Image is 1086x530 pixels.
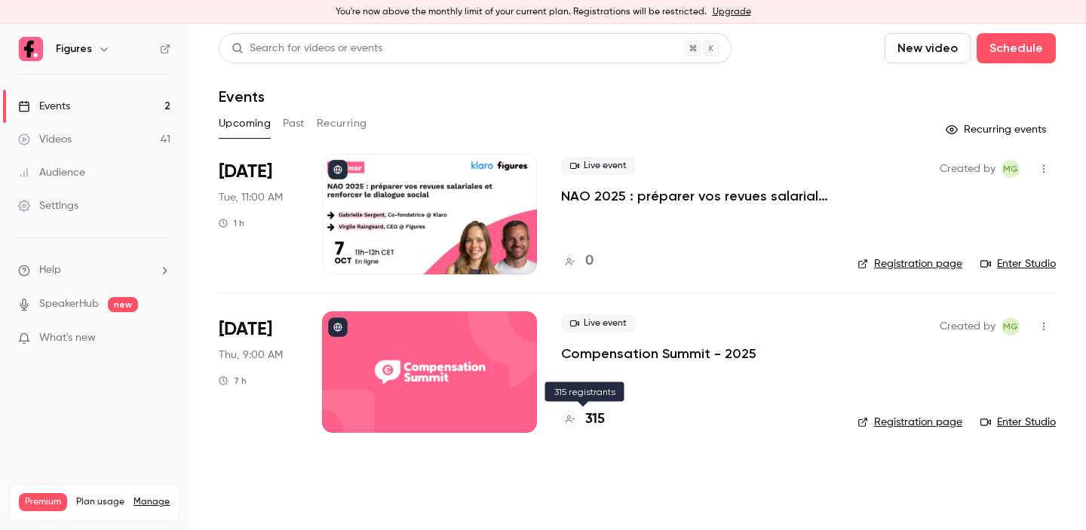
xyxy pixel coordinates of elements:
button: Recurring [317,112,367,136]
span: MG [1003,317,1018,335]
h4: 315 [585,409,605,430]
span: MG [1003,160,1018,178]
div: Settings [18,198,78,213]
h6: Figures [56,41,92,57]
a: 0 [561,251,594,271]
span: What's new [39,330,96,346]
h4: 0 [585,251,594,271]
iframe: Noticeable Trigger [152,332,170,345]
div: 1 h [219,217,244,229]
div: Audience [18,165,85,180]
button: New video [885,33,971,63]
div: Oct 16 Thu, 9:00 AM (Europe/Paris) [219,311,298,432]
span: Help [39,262,61,278]
span: Thu, 9:00 AM [219,348,283,363]
a: Enter Studio [980,256,1056,271]
div: Oct 7 Tue, 11:00 AM (Europe/Paris) [219,154,298,274]
a: NAO 2025 : préparer vos revues salariales et renforcer le dialogue social [561,187,833,205]
span: Live event [561,314,636,332]
a: Enter Studio [980,415,1056,430]
span: Created by [940,317,995,335]
button: Schedule [977,33,1056,63]
a: Compensation Summit - 2025 [561,345,756,363]
a: SpeakerHub [39,296,99,312]
button: Upcoming [219,112,271,136]
a: Registration page [857,415,962,430]
a: 315 [561,409,605,430]
button: Past [283,112,305,136]
span: new [108,297,138,312]
span: Live event [561,157,636,175]
button: Recurring events [939,118,1056,142]
span: Tue, 11:00 AM [219,190,283,205]
span: Plan usage [76,496,124,508]
div: Events [18,99,70,114]
span: [DATE] [219,317,272,342]
span: Created by [940,160,995,178]
li: help-dropdown-opener [18,262,170,278]
span: Premium [19,493,67,511]
span: [DATE] [219,160,272,184]
span: Mégane Gateau [1002,160,1020,178]
a: Registration page [857,256,962,271]
div: Search for videos or events [232,41,382,57]
div: Videos [18,132,72,147]
a: Manage [133,496,170,508]
h1: Events [219,87,265,106]
a: Upgrade [713,6,751,18]
span: Mégane Gateau [1002,317,1020,335]
div: 7 h [219,375,247,387]
img: Figures [19,37,43,61]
